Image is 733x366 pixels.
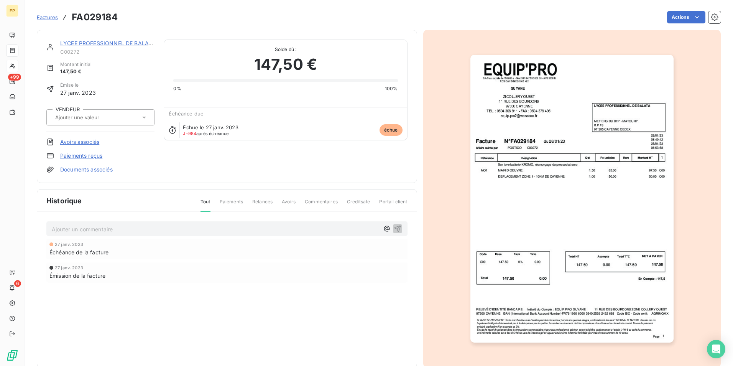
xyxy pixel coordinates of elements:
[46,196,82,206] span: Historique
[173,46,398,53] span: Solde dû :
[173,85,181,92] span: 0%
[305,198,338,211] span: Commentaires
[60,82,96,89] span: Émise le
[8,74,21,81] span: +99
[707,340,725,358] div: Open Intercom Messenger
[37,14,58,20] span: Factures
[201,198,210,212] span: Tout
[667,11,705,23] button: Actions
[60,49,154,55] span: C00272
[380,124,403,136] span: échue
[54,114,131,121] input: Ajouter une valeur
[49,272,105,280] span: Émission de la facture
[60,166,113,173] a: Documents associés
[6,5,18,17] div: EP
[183,131,196,136] span: J+984
[385,85,398,92] span: 100%
[183,124,238,130] span: Échue le 27 janv. 2023
[60,152,102,160] a: Paiements reçus
[183,131,228,136] span: après échéance
[6,349,18,361] img: Logo LeanPay
[347,198,370,211] span: Creditsafe
[72,10,118,24] h3: FA029184
[49,248,108,256] span: Échéance de la facture
[60,138,99,146] a: Avoirs associés
[254,53,317,76] span: 147,50 €
[14,280,21,287] span: 6
[55,242,83,247] span: 27 janv. 2023
[169,110,204,117] span: Échéance due
[60,89,96,97] span: 27 janv. 2023
[60,61,92,68] span: Montant initial
[282,198,296,211] span: Avoirs
[379,198,407,211] span: Portail client
[220,198,243,211] span: Paiements
[55,265,83,270] span: 27 janv. 2023
[37,13,58,21] a: Factures
[252,198,273,211] span: Relances
[470,55,674,343] img: invoice_thumbnail
[60,68,92,76] span: 147,50 €
[60,40,155,46] a: LYCEE PROFESSIONNEL DE BALATA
